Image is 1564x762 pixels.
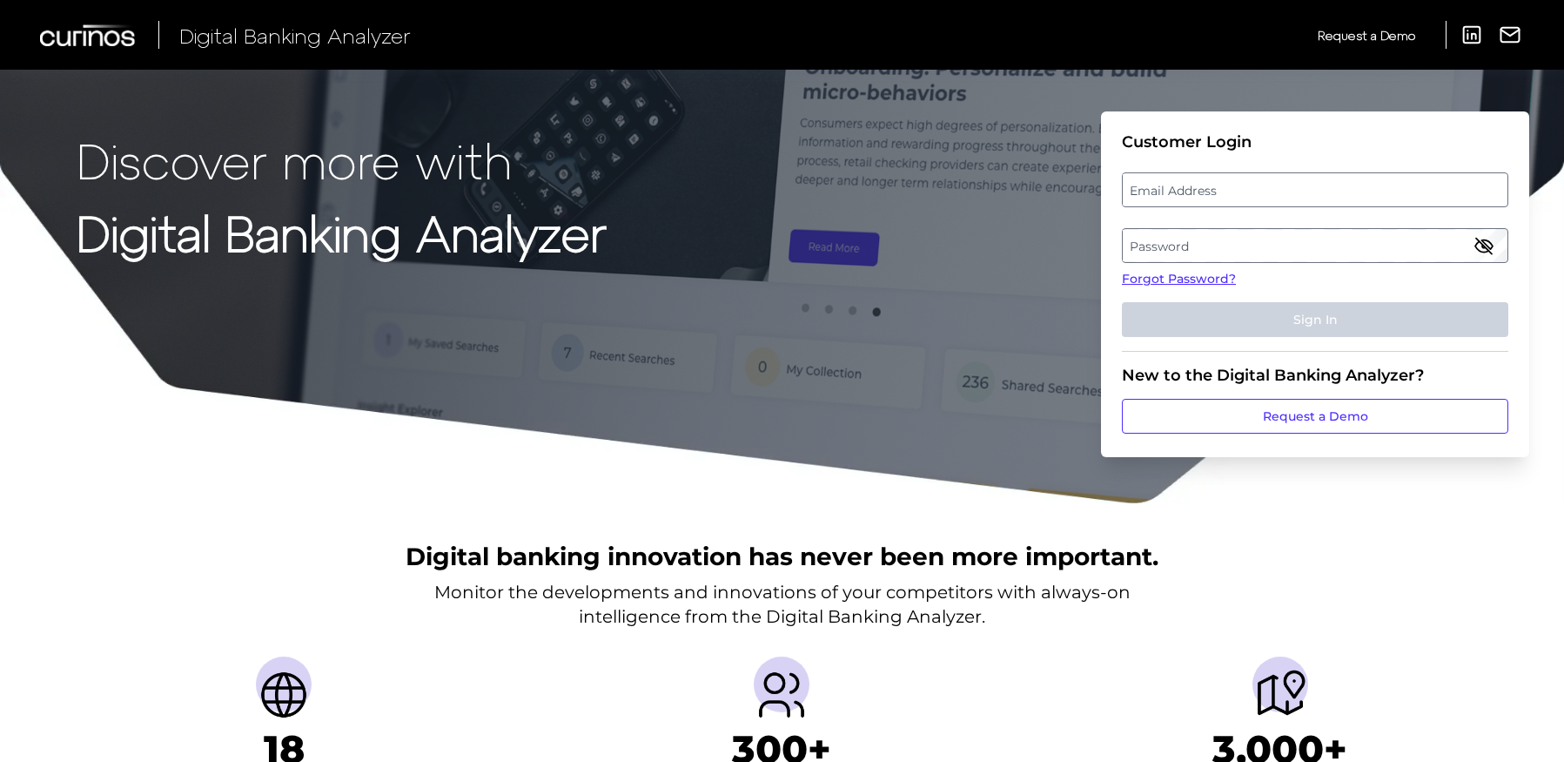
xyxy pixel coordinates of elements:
a: Request a Demo [1122,399,1508,434]
button: Sign In [1122,302,1508,337]
h2: Digital banking innovation has never been more important. [406,540,1158,573]
img: Countries [256,667,312,723]
img: Providers [754,667,809,723]
label: Email Address [1123,174,1507,206]
img: Curinos [40,24,138,46]
a: Request a Demo [1318,21,1415,50]
strong: Digital Banking Analyzer [77,203,607,261]
div: Customer Login [1122,132,1508,152]
a: Forgot Password? [1122,270,1508,288]
span: Digital Banking Analyzer [179,23,411,48]
div: New to the Digital Banking Analyzer? [1122,366,1508,385]
img: Journeys [1252,667,1308,723]
p: Discover more with [77,132,607,187]
p: Monitor the developments and innovations of your competitors with always-on intelligence from the... [434,580,1131,629]
span: Request a Demo [1318,28,1415,43]
label: Password [1123,230,1507,261]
